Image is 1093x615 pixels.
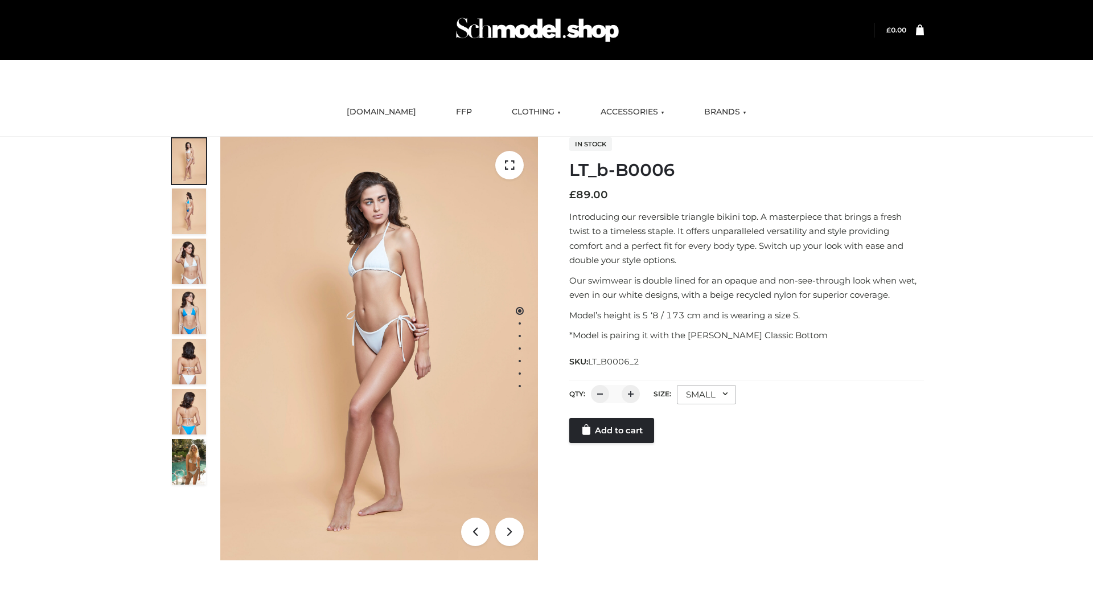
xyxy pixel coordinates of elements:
[696,100,755,125] a: BRANDS
[172,339,206,384] img: ArielClassicBikiniTop_CloudNine_AzureSky_OW114ECO_7-scaled.jpg
[654,389,671,398] label: Size:
[172,439,206,485] img: Arieltop_CloudNine_AzureSky2.jpg
[569,160,924,181] h1: LT_b-B0006
[172,289,206,334] img: ArielClassicBikiniTop_CloudNine_AzureSky_OW114ECO_4-scaled.jpg
[447,100,480,125] a: FFP
[338,100,425,125] a: [DOMAIN_NAME]
[569,418,654,443] a: Add to cart
[569,355,640,368] span: SKU:
[569,308,924,323] p: Model’s height is 5 ‘8 / 173 cm and is wearing a size S.
[569,210,924,268] p: Introducing our reversible triangle bikini top. A masterpiece that brings a fresh twist to a time...
[569,273,924,302] p: Our swimwear is double lined for an opaque and non-see-through look when wet, even in our white d...
[569,137,612,151] span: In stock
[452,7,623,52] img: Schmodel Admin 964
[886,26,891,34] span: £
[172,239,206,284] img: ArielClassicBikiniTop_CloudNine_AzureSky_OW114ECO_3-scaled.jpg
[569,188,576,201] span: £
[172,188,206,234] img: ArielClassicBikiniTop_CloudNine_AzureSky_OW114ECO_2-scaled.jpg
[886,26,906,34] bdi: 0.00
[220,137,538,560] img: LT_b-B0006
[886,26,906,34] a: £0.00
[592,100,673,125] a: ACCESSORIES
[172,389,206,434] img: ArielClassicBikiniTop_CloudNine_AzureSky_OW114ECO_8-scaled.jpg
[588,356,639,367] span: LT_B0006_2
[569,188,608,201] bdi: 89.00
[569,328,924,343] p: *Model is pairing it with the [PERSON_NAME] Classic Bottom
[569,389,585,398] label: QTY:
[503,100,569,125] a: CLOTHING
[677,385,736,404] div: SMALL
[172,138,206,184] img: ArielClassicBikiniTop_CloudNine_AzureSky_OW114ECO_1-scaled.jpg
